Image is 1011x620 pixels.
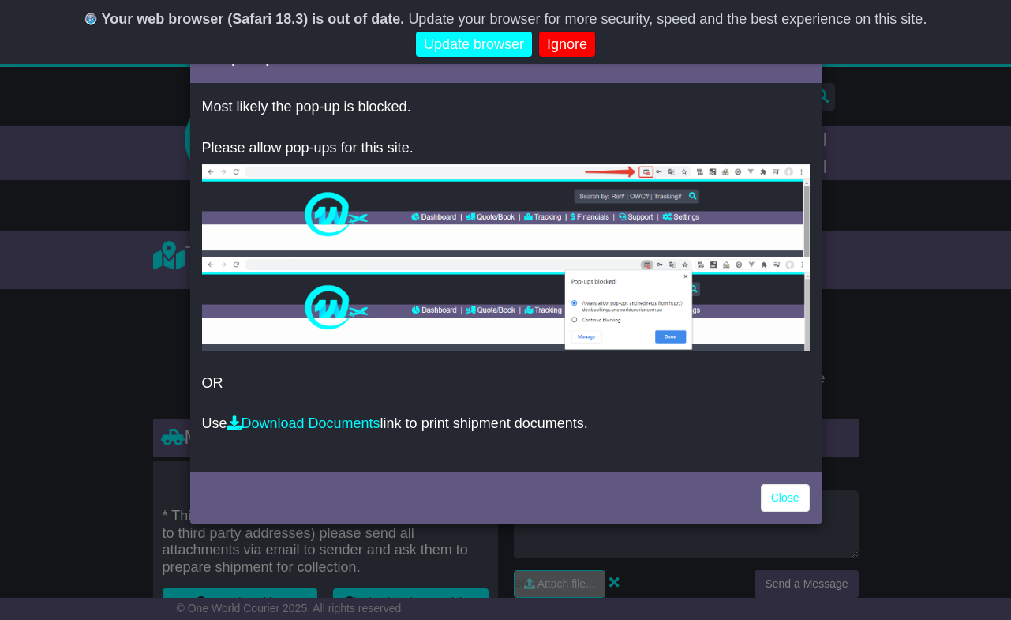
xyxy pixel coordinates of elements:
p: Please allow pop-ups for this site. [202,140,810,157]
p: Most likely the pop-up is blocked. [202,99,810,116]
img: allow-popup-1.png [202,164,810,257]
a: Download Documents [227,415,380,431]
b: Your web browser (Safari 18.3) is out of date. [102,11,405,27]
span: Update your browser for more security, speed and the best experience on this site. [408,11,927,27]
a: Update browser [416,32,532,58]
p: Use link to print shipment documents. [202,415,810,433]
img: allow-popup-2.png [202,257,810,351]
div: OR [190,87,822,468]
a: Close [761,484,810,512]
a: Ignore [539,32,595,58]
